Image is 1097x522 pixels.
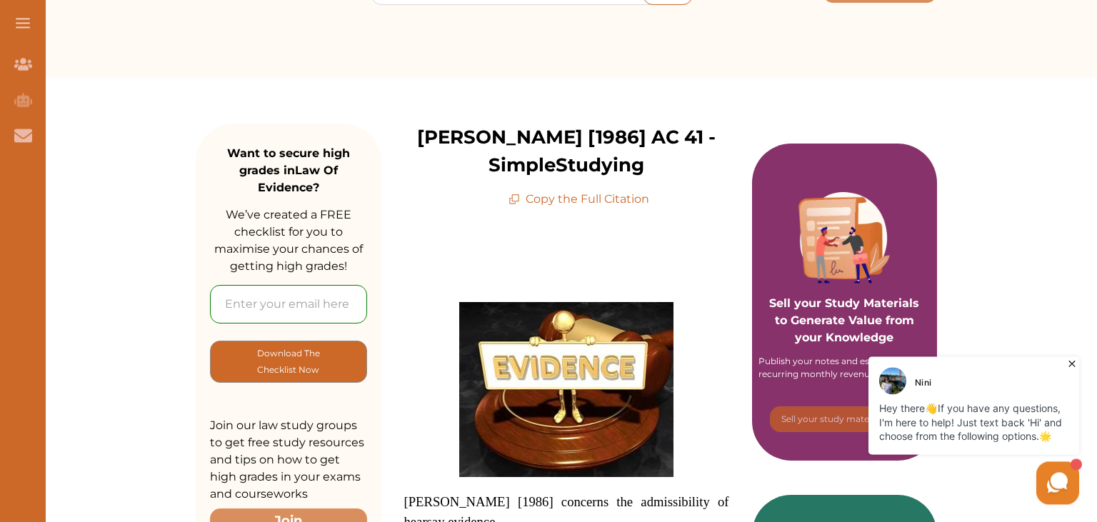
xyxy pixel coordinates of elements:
[227,146,350,194] strong: Want to secure high grades in Law Of Evidence ?
[210,285,367,323] input: Enter your email here
[210,341,367,383] button: [object Object]
[509,191,649,208] p: Copy the Full Citation
[214,208,363,273] span: We’ve created a FREE checklist for you to maximise your chances of getting high grades!
[210,417,367,503] p: Join our law study groups to get free study resources and tips on how to get high grades in your ...
[459,302,673,477] img: Evidence-Law-feature-300x245.jpg
[766,255,923,346] p: Sell your Study Materials to Generate Value from your Knowledge
[798,192,890,283] img: Purple card image
[754,353,1083,508] iframe: HelpCrunch
[381,124,752,179] p: [PERSON_NAME] [1986] AC 41 - SimpleStudying
[239,345,338,378] p: Download The Checklist Now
